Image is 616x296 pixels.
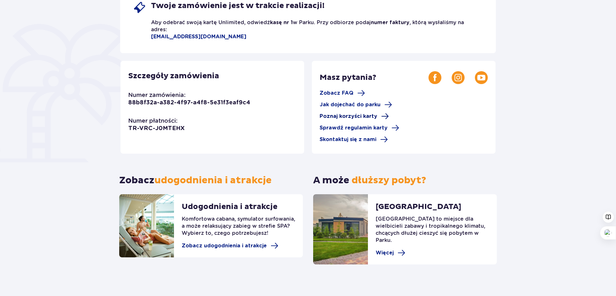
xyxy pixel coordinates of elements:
[313,194,368,264] img: Suntago Village
[376,249,405,257] a: Więcej
[320,73,428,82] p: Masz pytania?
[182,202,277,215] p: Udogodnienia i atrakcje
[128,99,250,107] p: 88b8f32a-a382-4f97-a4f8-5e31f3eaf9c4
[351,174,426,186] span: dłuższy pobyt?
[320,101,380,108] span: Jak dojechać do parku
[320,101,392,109] a: Jak dojechać do parku
[182,215,295,242] p: Komfortowa cabana, symulator surfowania, a może relaksujący zabieg w strefie SPA? Wybierz to, cze...
[128,125,185,132] p: TR-VRC-J0MTEHX
[128,91,186,99] p: Numer zamówienia:
[376,202,461,215] p: [GEOGRAPHIC_DATA]
[320,113,377,120] span: Poznaj korzyści karty
[182,242,267,249] span: Zobacz udogodnienia i atrakcje
[320,136,376,143] span: Skontaktuj się z nami
[320,89,365,97] a: Zobacz FAQ
[154,174,272,186] span: udogodnienia i atrakcje
[376,249,394,256] span: Więcej
[133,14,475,33] p: Aby odebrać swoją kartę Unlimited, odwiedź w Parku. Przy odbiorze podaj , którą wysłaliśmy na adres:
[376,215,489,249] p: [GEOGRAPHIC_DATA] to miejsce dla wielbicieli zabawy i tropikalnego klimatu, chcących dłużej ciesz...
[119,194,174,257] img: restaurants
[182,242,278,250] a: Zobacz udogodnienia i atrakcje
[133,1,146,14] img: single ticket icon
[320,124,399,132] a: Sprawdź regulamin karty
[313,174,426,186] p: A może
[128,71,219,81] p: Szczegóły zamówienia
[119,174,272,186] p: Zobacz
[475,71,488,84] img: Youtube
[133,33,246,40] p: [EMAIL_ADDRESS][DOMAIN_NAME]
[320,124,388,131] span: Sprawdź regulamin karty
[151,1,324,11] span: Twoje zamówienie jest w trakcie realizacji!
[320,136,388,143] a: Skontaktuj się z nami
[371,20,409,25] strong: numer faktury
[320,90,353,97] span: Zobacz FAQ
[428,71,441,84] img: Facebook
[270,20,293,25] strong: kasę nr 1
[452,71,465,84] img: Instagram
[128,117,178,125] p: Numer płatności:
[320,112,389,120] a: Poznaj korzyści karty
